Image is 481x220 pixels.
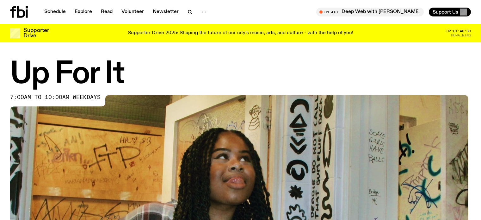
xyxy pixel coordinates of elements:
[10,60,471,89] h1: Up For It
[118,8,148,16] a: Volunteer
[23,28,49,39] h3: Supporter Drive
[447,29,471,33] span: 02:01:40:39
[71,8,96,16] a: Explore
[429,8,471,16] button: Support Us
[128,30,353,36] p: Supporter Drive 2025: Shaping the future of our city’s music, arts, and culture - with the help o...
[316,8,424,16] button: On AirDeep Web with [PERSON_NAME]
[40,8,70,16] a: Schedule
[149,8,182,16] a: Newsletter
[433,9,458,15] span: Support Us
[97,8,116,16] a: Read
[10,95,101,100] span: 7:00am to 10:00am weekdays
[451,34,471,37] span: Remaining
